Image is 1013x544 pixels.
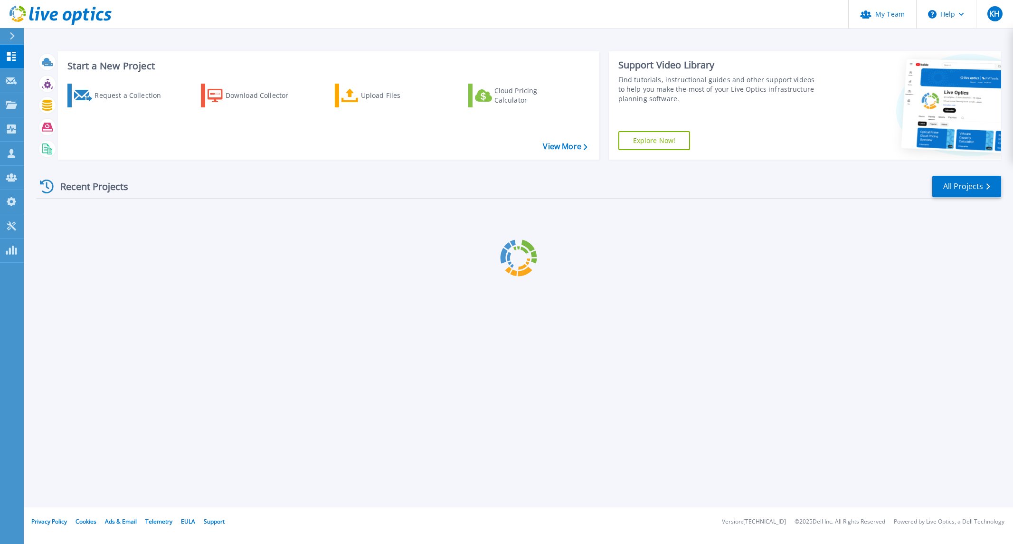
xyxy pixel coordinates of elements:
div: Upload Files [361,86,437,105]
span: KH [989,10,1000,18]
a: Download Collector [201,84,307,107]
a: EULA [181,517,195,525]
a: Privacy Policy [31,517,67,525]
div: Request a Collection [95,86,170,105]
h3: Start a New Project [67,61,587,71]
a: Request a Collection [67,84,173,107]
a: Cloud Pricing Calculator [468,84,574,107]
a: Support [204,517,225,525]
div: Cloud Pricing Calculator [494,86,570,105]
li: © 2025 Dell Inc. All Rights Reserved [795,519,885,525]
div: Support Video Library [618,59,820,71]
a: All Projects [932,176,1001,197]
li: Powered by Live Optics, a Dell Technology [894,519,1004,525]
div: Find tutorials, instructional guides and other support videos to help you make the most of your L... [618,75,820,104]
div: Recent Projects [37,175,141,198]
a: View More [543,142,587,151]
a: Ads & Email [105,517,137,525]
li: Version: [TECHNICAL_ID] [722,519,786,525]
a: Upload Files [335,84,441,107]
div: Download Collector [226,86,302,105]
a: Cookies [76,517,96,525]
a: Explore Now! [618,131,691,150]
a: Telemetry [145,517,172,525]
